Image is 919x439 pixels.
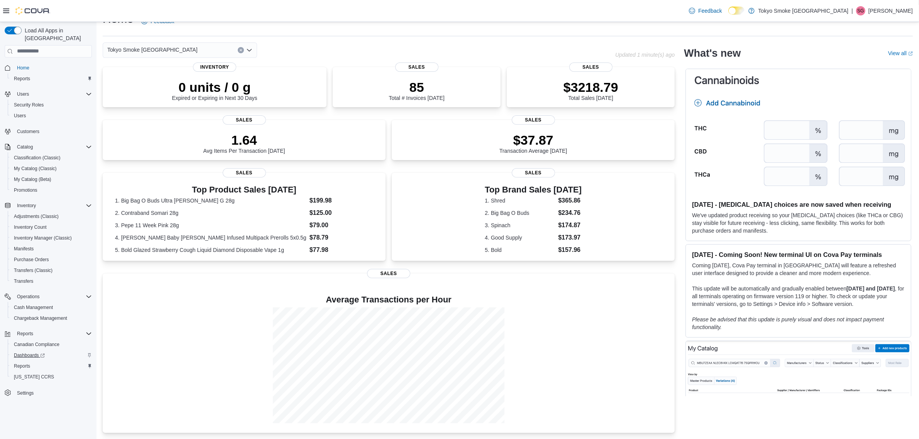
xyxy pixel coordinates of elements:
[107,45,198,54] span: Tokyo Smoke [GEOGRAPHIC_DATA]
[14,89,92,99] span: Users
[569,62,613,72] span: Sales
[17,65,29,71] span: Home
[17,91,29,97] span: Users
[11,153,64,162] a: Classification (Classic)
[888,50,913,56] a: View allExternal link
[109,295,669,304] h4: Average Transactions per Hour
[8,361,95,371] button: Reports
[389,79,444,95] p: 85
[11,74,33,83] a: Reports
[485,221,555,229] dt: 3. Spinach
[11,100,92,110] span: Security Roles
[14,113,26,119] span: Users
[14,315,67,321] span: Chargeback Management
[558,196,582,205] dd: $365.86
[14,292,92,301] span: Operations
[8,313,95,324] button: Chargeback Management
[14,127,92,136] span: Customers
[558,233,582,242] dd: $173.97
[8,302,95,313] button: Cash Management
[2,89,95,100] button: Users
[11,303,56,312] a: Cash Management
[11,314,92,323] span: Chargeback Management
[193,62,236,72] span: Inventory
[692,211,905,235] p: We've updated product receiving so your [MEDICAL_DATA] choices (like THCa or CBG) stay visible fo...
[485,246,555,254] dt: 5. Bold
[11,340,92,349] span: Canadian Compliance
[14,176,51,182] span: My Catalog (Beta)
[14,213,59,219] span: Adjustments (Classic)
[115,185,373,194] h3: Top Product Sales [DATE]
[11,277,92,286] span: Transfers
[11,255,92,264] span: Purchase Orders
[11,186,41,195] a: Promotions
[8,243,95,254] button: Manifests
[11,212,92,221] span: Adjustments (Classic)
[485,209,555,217] dt: 2. Big Bag O Buds
[512,168,555,177] span: Sales
[11,233,92,243] span: Inventory Manager (Classic)
[17,331,33,337] span: Reports
[223,168,266,177] span: Sales
[11,164,60,173] a: My Catalog (Classic)
[14,63,32,73] a: Home
[846,285,895,292] strong: [DATE] and [DATE]
[11,314,70,323] a: Chargeback Management
[692,316,884,330] em: Please be advised that this update is purely visual and does not impact payment functionality.
[11,255,52,264] a: Purchase Orders
[14,127,42,136] a: Customers
[238,47,244,53] button: Clear input
[14,201,39,210] button: Inventory
[2,387,95,398] button: Settings
[115,246,306,254] dt: 5. Bold Glazed Strawberry Cough Liquid Diamond Disposable Vape 1g
[17,203,36,209] span: Inventory
[14,329,36,338] button: Reports
[14,278,33,284] span: Transfers
[11,372,92,382] span: Washington CCRS
[8,174,95,185] button: My Catalog (Beta)
[8,185,95,196] button: Promotions
[11,303,92,312] span: Cash Management
[8,110,95,121] button: Users
[11,361,92,371] span: Reports
[172,79,257,95] p: 0 units / 0 g
[8,233,95,243] button: Inventory Manager (Classic)
[564,79,618,95] p: $3218.79
[14,142,92,152] span: Catalog
[11,153,92,162] span: Classification (Classic)
[868,6,913,15] p: [PERSON_NAME]
[223,115,266,125] span: Sales
[485,234,555,241] dt: 4. Good Supply
[692,285,905,308] p: This update will be automatically and gradually enabled between , for all terminals operating on ...
[11,212,62,221] a: Adjustments (Classic)
[485,197,555,204] dt: 1. Shred
[564,79,618,101] div: Total Sales [DATE]
[11,244,37,253] a: Manifests
[8,350,95,361] a: Dashboards
[115,234,306,241] dt: 4. [PERSON_NAME] Baby [PERSON_NAME] Infused Multipack Prerolls 5x0.5g
[2,291,95,302] button: Operations
[851,6,853,15] p: |
[14,224,47,230] span: Inventory Count
[395,62,438,72] span: Sales
[14,142,36,152] button: Catalog
[11,74,92,83] span: Reports
[8,222,95,233] button: Inventory Count
[172,79,257,101] div: Expired or Expiring in Next 30 Days
[203,132,285,148] p: 1.64
[17,390,34,396] span: Settings
[389,79,444,101] div: Total # Invoices [DATE]
[8,211,95,222] button: Adjustments (Classic)
[14,235,72,241] span: Inventory Manager (Classic)
[512,115,555,125] span: Sales
[11,361,33,371] a: Reports
[11,164,92,173] span: My Catalog (Classic)
[15,7,50,15] img: Cova
[11,372,57,382] a: [US_STATE] CCRS
[8,152,95,163] button: Classification (Classic)
[758,6,849,15] p: Tokyo Smoke [GEOGRAPHIC_DATA]
[8,163,95,174] button: My Catalog (Classic)
[17,144,33,150] span: Catalog
[11,223,92,232] span: Inventory Count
